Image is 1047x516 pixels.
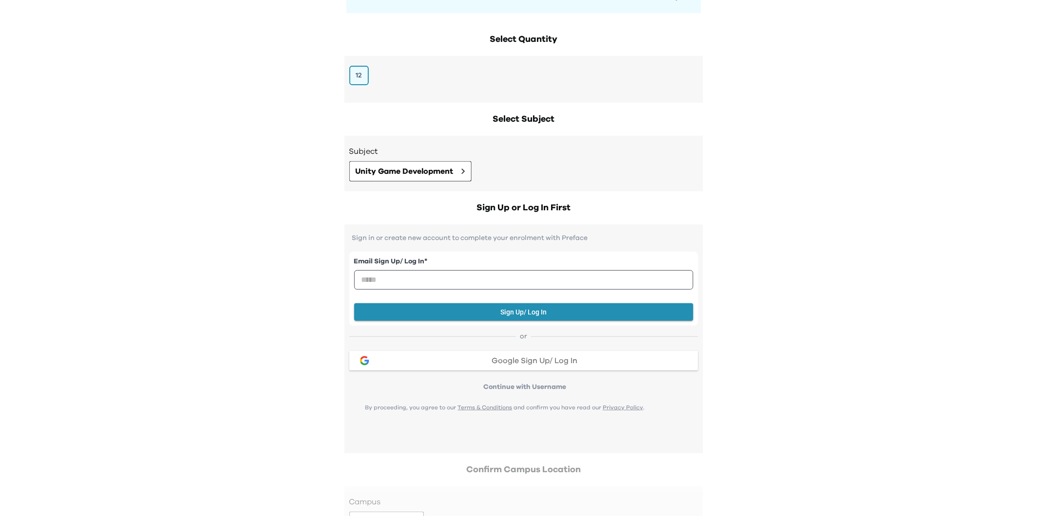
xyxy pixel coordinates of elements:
[603,405,644,410] a: Privacy Policy
[354,303,693,321] button: Sign Up/ Log In
[458,405,513,410] a: Terms & Conditions
[349,234,698,242] p: Sign in or create new account to complete your enrolment with Preface
[349,404,661,411] p: By proceeding, you agree to our and confirm you have read our .
[492,357,577,365] span: Google Sign Up/ Log In
[344,463,703,477] h2: Confirm Campus Location
[349,146,698,157] h3: Subject
[516,332,531,341] span: or
[344,33,703,46] h2: Select Quantity
[356,166,454,177] span: Unity Game Development
[359,355,370,367] img: google login
[349,66,369,85] button: 12
[344,112,703,126] h2: Select Subject
[354,257,693,267] label: Email Sign Up/ Log In *
[352,382,698,392] p: Continue with Username
[349,351,698,370] button: google loginGoogle Sign Up/ Log In
[344,201,703,215] h2: Sign Up or Log In First
[349,161,472,182] button: Unity Game Development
